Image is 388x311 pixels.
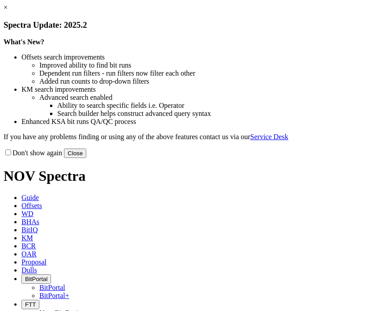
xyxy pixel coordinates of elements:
span: FTT [25,301,36,308]
li: Search builder helps construct advanced query syntax [57,110,384,118]
span: OAR [21,250,37,258]
li: Dependent run filters - run filters now filter each other [39,69,384,77]
a: BitPortal [39,284,65,291]
a: × [4,4,8,11]
li: Added run counts to drop-down filters [39,77,384,85]
span: Offsets [21,202,42,209]
a: Service Desk [250,133,288,141]
h1: NOV Spectra [4,168,384,184]
span: KM [21,234,33,242]
li: Enhanced KSA bit runs QA/QC process [21,118,384,126]
li: Advanced search enabled [39,94,384,102]
label: Don't show again [4,149,62,157]
li: KM search improvements [21,85,384,94]
span: Proposal [21,258,46,266]
span: BHAs [21,218,39,226]
span: BCR [21,242,36,250]
a: BitPortal+ [39,292,69,299]
span: BitPortal [25,276,47,282]
li: Offsets search improvements [21,53,384,61]
span: Dulls [21,266,37,274]
span: BitIQ [21,226,38,234]
li: Ability to search specific fields i.e. Operator [57,102,384,110]
input: Don't show again [5,149,11,155]
button: Close [64,149,86,158]
span: Guide [21,194,39,201]
strong: What's New? [4,38,44,46]
li: Improved ability to find bit runs [39,61,384,69]
span: WD [21,210,34,217]
p: If you have any problems finding or using any of the above features contact us via our [4,133,384,141]
h3: Spectra Update: 2025.2 [4,20,384,30]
